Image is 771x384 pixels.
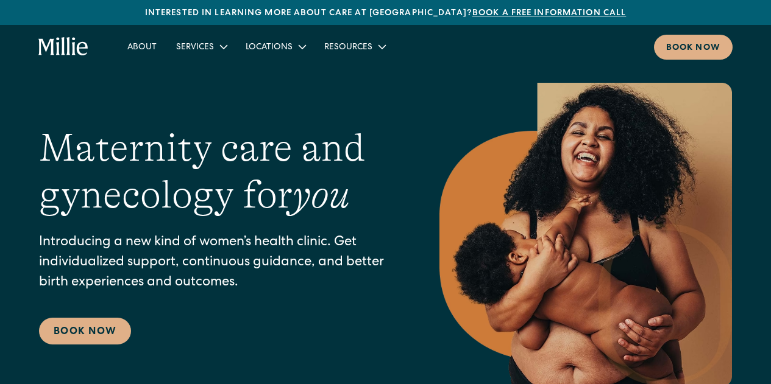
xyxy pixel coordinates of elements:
[666,42,720,55] div: Book now
[246,41,293,54] div: Locations
[176,41,214,54] div: Services
[39,233,391,293] p: Introducing a new kind of women’s health clinic. Get individualized support, continuous guidance,...
[472,9,626,18] a: Book a free information call
[39,125,391,218] h1: Maternity care and gynecology for
[118,37,166,57] a: About
[166,37,236,57] div: Services
[654,35,733,60] a: Book now
[39,318,131,344] a: Book Now
[314,37,394,57] div: Resources
[324,41,372,54] div: Resources
[236,37,314,57] div: Locations
[293,173,350,217] em: you
[38,37,88,57] a: home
